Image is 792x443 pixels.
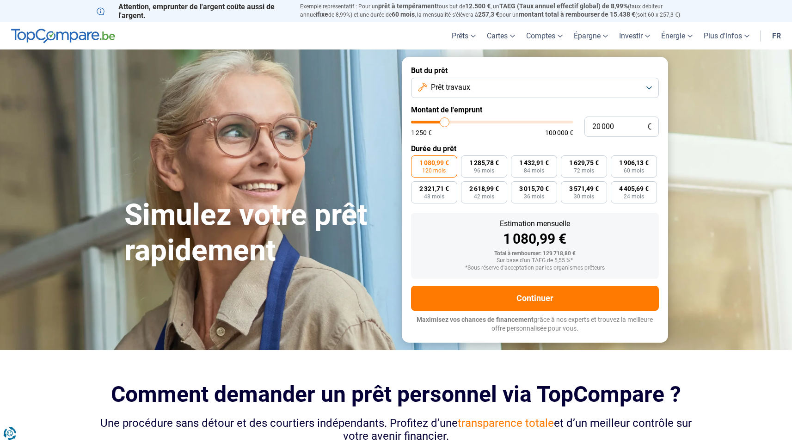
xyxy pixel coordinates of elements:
[417,316,534,323] span: Maximisez vos chances de financement
[698,22,755,49] a: Plus d'infos
[569,160,599,166] span: 1 629,75 €
[300,2,696,19] p: Exemple représentatif : Pour un tous but de , un (taux débiteur annuel de 8,99%) et une durée de ...
[411,78,659,98] button: Prêt travaux
[481,22,521,49] a: Cartes
[411,315,659,333] p: grâce à nos experts et trouvez la meilleure offre personnalisée pour vous.
[392,11,415,18] span: 60 mois
[619,160,649,166] span: 1 906,13 €
[418,220,651,228] div: Estimation mensuelle
[524,194,544,199] span: 36 mois
[458,417,554,430] span: transparence totale
[545,129,573,136] span: 100 000 €
[519,11,635,18] span: montant total à rembourser de 15.438 €
[465,2,491,10] span: 12.500 €
[411,286,659,311] button: Continuer
[317,11,328,18] span: fixe
[647,123,651,131] span: €
[767,22,786,49] a: fr
[474,168,494,173] span: 96 mois
[411,144,659,153] label: Durée du prêt
[97,381,696,407] h2: Comment demander un prêt personnel via TopCompare ?
[519,185,549,192] span: 3 015,70 €
[418,232,651,246] div: 1 080,99 €
[574,194,594,199] span: 30 mois
[474,194,494,199] span: 42 mois
[619,185,649,192] span: 4 405,69 €
[469,185,499,192] span: 2 618,99 €
[624,168,644,173] span: 60 mois
[411,66,659,75] label: But du prêt
[97,2,289,20] p: Attention, emprunter de l'argent coûte aussi de l'argent.
[446,22,481,49] a: Prêts
[521,22,568,49] a: Comptes
[614,22,656,49] a: Investir
[478,11,499,18] span: 257,3 €
[419,185,449,192] span: 2 321,71 €
[569,185,599,192] span: 3 571,49 €
[418,251,651,257] div: Total à rembourser: 129 718,80 €
[519,160,549,166] span: 1 432,91 €
[124,197,391,269] h1: Simulez votre prêt rapidement
[431,82,470,92] span: Prêt travaux
[499,2,628,10] span: TAEG (Taux annuel effectif global) de 8,99%
[624,194,644,199] span: 24 mois
[418,258,651,264] div: Sur base d'un TAEG de 5,55 %*
[424,194,444,199] span: 48 mois
[378,2,437,10] span: prêt à tempérament
[656,22,698,49] a: Énergie
[11,29,115,43] img: TopCompare
[574,168,594,173] span: 72 mois
[469,160,499,166] span: 1 285,78 €
[419,160,449,166] span: 1 080,99 €
[524,168,544,173] span: 84 mois
[411,129,432,136] span: 1 250 €
[411,105,659,114] label: Montant de l'emprunt
[418,265,651,271] div: *Sous réserve d'acceptation par les organismes prêteurs
[422,168,446,173] span: 120 mois
[568,22,614,49] a: Épargne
